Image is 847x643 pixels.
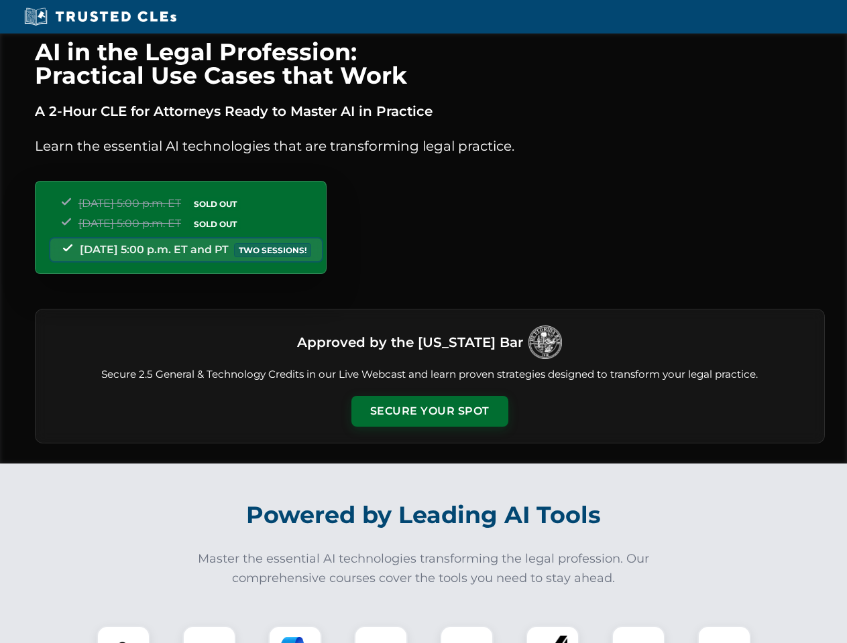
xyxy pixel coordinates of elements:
span: SOLD OUT [189,217,241,231]
h3: Approved by the [US_STATE] Bar [297,330,523,354]
h1: AI in the Legal Profession: Practical Use Cases that Work [35,40,825,87]
span: [DATE] 5:00 p.m. ET [78,197,181,210]
p: Master the essential AI technologies transforming the legal profession. Our comprehensive courses... [189,549,659,588]
span: SOLD OUT [189,197,241,211]
img: Logo [528,326,562,359]
span: [DATE] 5:00 p.m. ET [78,217,181,230]
p: A 2-Hour CLE for Attorneys Ready to Master AI in Practice [35,100,825,122]
p: Learn the essential AI technologies that are transforming legal practice. [35,135,825,157]
p: Secure 2.5 General & Technology Credits in our Live Webcast and learn proven strategies designed ... [52,367,808,382]
h2: Powered by Leading AI Tools [52,492,795,539]
img: Trusted CLEs [20,7,180,27]
button: Secure Your Spot [351,396,508,427]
